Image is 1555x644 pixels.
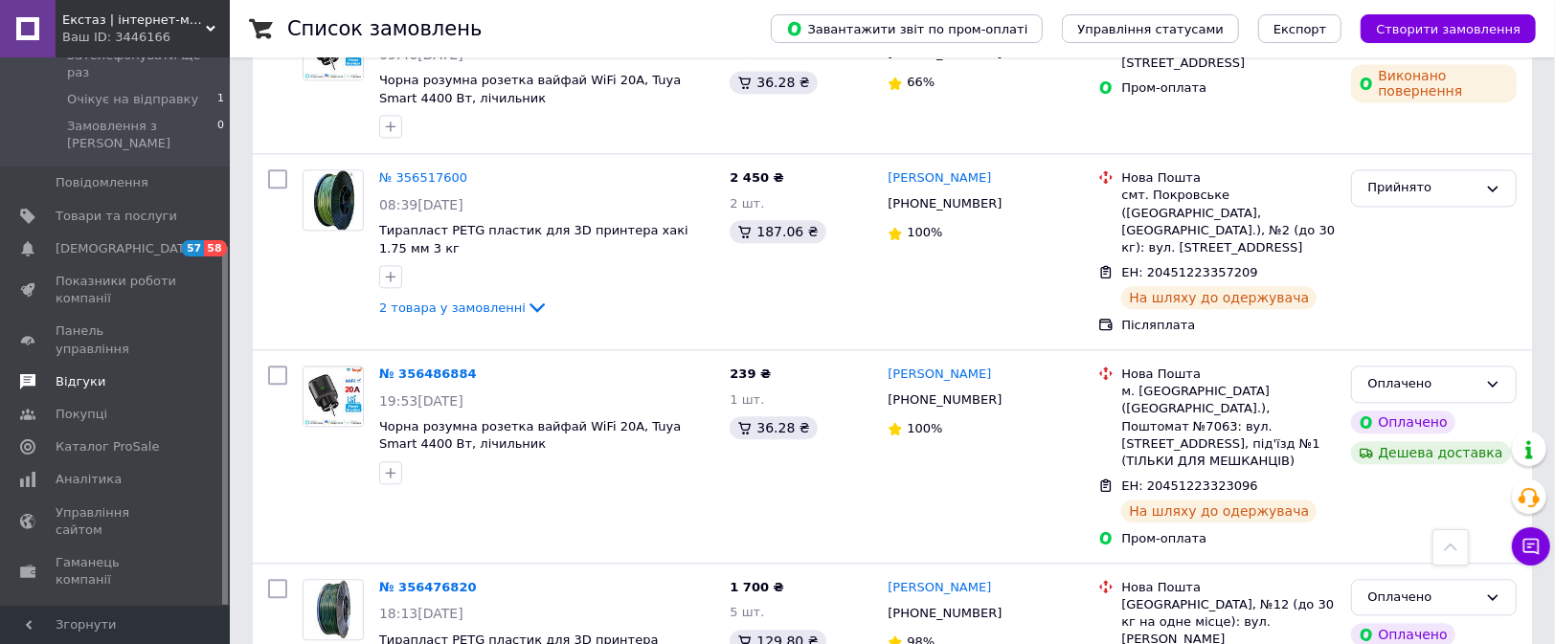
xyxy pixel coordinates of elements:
[1121,286,1317,309] div: На шляху до одержувача
[379,393,463,409] span: 19:53[DATE]
[1121,366,1336,383] div: Нова Пошта
[884,388,1005,412] div: [PHONE_NUMBER]
[217,118,224,152] span: 0
[1273,22,1327,36] span: Експорт
[1361,14,1536,43] button: Створити замовлення
[379,419,681,452] a: Чорна розумна розетка вайфай WiFi 20А, Tuya Smart 4400 Вт, лічильник
[730,71,817,94] div: 36.28 ₴
[1341,21,1536,35] a: Створити замовлення
[1367,588,1477,608] div: Оплачено
[1062,14,1239,43] button: Управління статусами
[217,47,224,81] span: 1
[1121,383,1336,470] div: м. [GEOGRAPHIC_DATA] ([GEOGRAPHIC_DATA].), Поштомат №7063: вул. [STREET_ADDRESS], під'їзд №1 (ТІЛ...
[217,91,224,108] span: 1
[730,196,764,211] span: 2 шт.
[730,416,817,439] div: 36.28 ₴
[303,579,364,640] a: Фото товару
[379,606,463,621] span: 18:13[DATE]
[379,580,477,594] a: № 356476820
[379,170,467,185] a: № 356517600
[62,11,206,29] span: Екстаз | інтернет-магазин
[1258,14,1342,43] button: Експорт
[379,366,477,381] a: № 356486884
[1121,579,1336,596] div: Нова Пошта
[730,366,771,381] span: 239 ₴
[907,225,942,239] span: 100%
[56,240,197,257] span: [DEMOGRAPHIC_DATA]
[312,170,355,230] img: Фото товару
[379,300,549,314] a: 2 товара у замовленні
[1351,411,1454,433] div: Оплачено
[315,580,351,639] img: Фото товару
[907,421,942,435] span: 100%
[56,174,148,191] span: Повідомлення
[1351,441,1510,464] div: Дешева доставка
[303,169,364,231] a: Фото товару
[884,191,1005,216] div: [PHONE_NUMBER]
[1367,178,1477,198] div: Прийнято
[379,73,681,105] a: Чорна розумна розетка вайфай WiFi 20А, Tuya Smart 4400 Вт, лічильник
[1121,79,1336,97] div: Пром-оплата
[730,580,783,594] span: 1 700 ₴
[379,47,463,62] span: 09:46[DATE]
[730,46,764,60] span: 1 шт.
[56,373,105,390] span: Відгуки
[1367,374,1477,394] div: Оплачено
[730,220,825,243] div: 187.06 ₴
[56,554,177,588] span: Гаманець компанії
[56,438,159,455] span: Каталог ProSale
[1512,527,1550,566] button: Чат з покупцем
[379,223,688,255] a: Тирапласт PETG пластик для 3D принтера хакі 1.75 мм 3 кг
[1376,22,1521,36] span: Створити замовлення
[56,322,177,357] span: Панель управління
[67,47,217,81] span: Зателефонувати ще раз
[304,366,363,426] img: Фото товару
[884,601,1005,626] div: [PHONE_NUMBER]
[888,169,991,188] a: [PERSON_NAME]
[56,406,107,423] span: Покупці
[1351,64,1517,102] div: Виконано повернення
[1121,500,1317,522] div: На шляху до одержувача
[287,17,482,40] h1: Список замовлень
[379,197,463,212] span: 08:39[DATE]
[771,14,1043,43] button: Завантажити звіт по пром-оплаті
[67,118,217,152] span: Замовлення з [PERSON_NAME]
[786,20,1027,37] span: Завантажити звіт по пром-оплаті
[1121,265,1257,279] span: ЕН: 20451223357209
[1121,478,1257,493] span: ЕН: 20451223323096
[56,604,104,621] span: Маркет
[62,29,230,46] div: Ваш ID: 3446166
[56,504,177,539] span: Управління сайтом
[67,91,198,108] span: Очікує на відправку
[1121,530,1336,547] div: Пром-оплата
[204,240,226,256] span: 58
[730,170,783,185] span: 2 450 ₴
[1121,317,1336,334] div: Післяплата
[56,208,177,225] span: Товари та послуги
[303,366,364,427] a: Фото товару
[1121,187,1336,256] div: смт. Покровське ([GEOGRAPHIC_DATA], [GEOGRAPHIC_DATA].), №2 (до 30 кг): вул. [STREET_ADDRESS]
[56,471,122,488] span: Аналітика
[730,392,764,407] span: 1 шт.
[1121,169,1336,187] div: Нова Пошта
[888,579,991,597] a: [PERSON_NAME]
[56,273,177,307] span: Показники роботи компанії
[1077,22,1224,36] span: Управління статусами
[888,366,991,384] a: [PERSON_NAME]
[182,240,204,256] span: 57
[730,605,764,619] span: 5 шт.
[379,300,526,314] span: 2 товара у замовленні
[907,75,935,89] span: 66%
